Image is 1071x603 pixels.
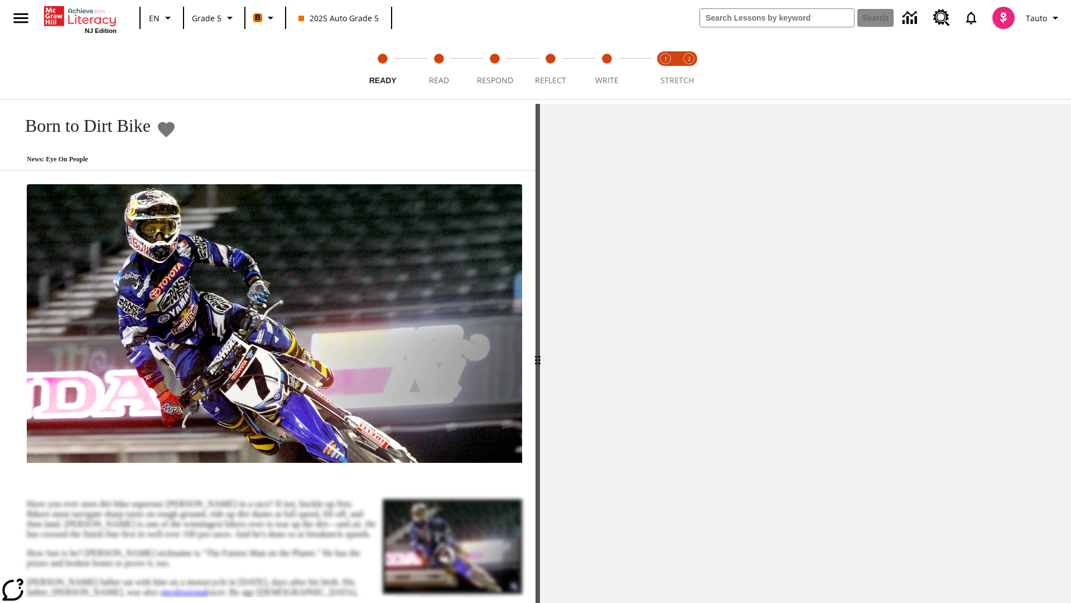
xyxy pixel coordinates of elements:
[700,9,854,27] input: search field
[595,75,619,85] span: Write
[13,116,151,136] h1: Born to Dirt Bike
[462,38,527,99] button: Respond step 3 of 5
[350,38,415,99] button: Ready step 1 of 5
[255,11,260,25] span: B
[369,76,397,85] span: Ready
[664,55,667,63] text: 1
[1021,8,1067,28] button: Profile/Settings
[575,38,639,99] button: Write step 5 of 5
[1026,12,1047,24] span: Tauto
[540,104,1071,603] div: activity
[518,38,583,99] button: Reflect step 4 of 5
[192,12,221,24] span: Grade 5
[896,3,927,33] a: Data Center
[660,75,694,85] span: STRETCH
[406,38,471,99] button: Read step 2 of 5
[688,55,691,63] text: 2
[673,38,705,99] button: Stretch Respond step 2 of 2
[13,155,176,164] p: News: Eye On People
[477,75,513,85] span: Respond
[187,8,241,28] button: Grade: Grade 5, Select a grade
[649,38,682,99] button: Stretch Read step 1 of 2
[156,119,176,139] button: Add to Favorites - Born to Dirt Bike
[85,27,117,34] span: NJ Edition
[535,75,566,85] span: Reflect
[4,2,37,35] button: Open side menu
[957,3,986,32] a: Notifications
[27,184,522,463] img: Motocross racer James Stewart flies through the air on his dirt bike.
[986,3,1021,32] button: Select a new avatar
[249,8,282,28] button: Boost Class color is orange. Change class color
[927,3,957,33] a: Resource Center, Will open in new tab
[44,4,117,34] div: Home
[298,12,379,24] span: 2025 Auto Grade 5
[149,12,160,24] span: EN
[144,8,180,28] button: Language: EN, Select a language
[992,7,1015,29] img: avatar image
[535,104,540,603] div: Press Enter or Spacebar and then press right and left arrow keys to move the slider
[429,75,449,85] span: Read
